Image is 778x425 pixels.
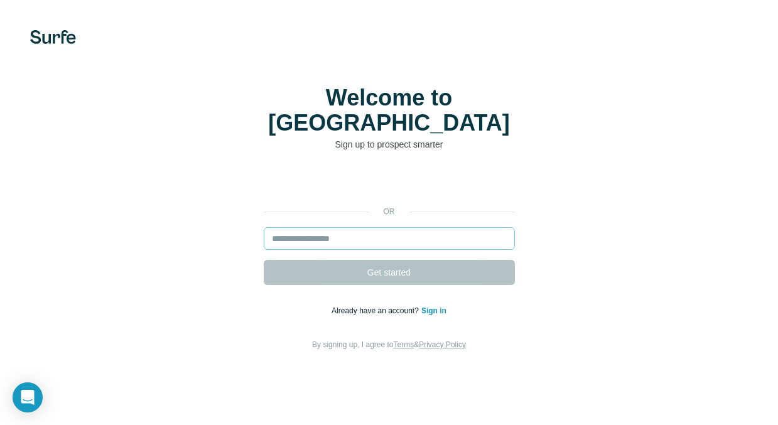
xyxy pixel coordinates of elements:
div: Open Intercom Messenger [13,382,43,412]
p: Sign up to prospect smarter [264,138,515,151]
img: Surfe's logo [30,30,76,44]
h1: Welcome to [GEOGRAPHIC_DATA] [264,85,515,136]
p: or [369,206,409,217]
iframe: Sign in with Google Button [257,169,521,197]
a: Terms [394,340,414,349]
span: Already have an account? [332,306,421,315]
span: By signing up, I agree to & [312,340,466,349]
a: Sign in [421,306,446,315]
a: Privacy Policy [419,340,466,349]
